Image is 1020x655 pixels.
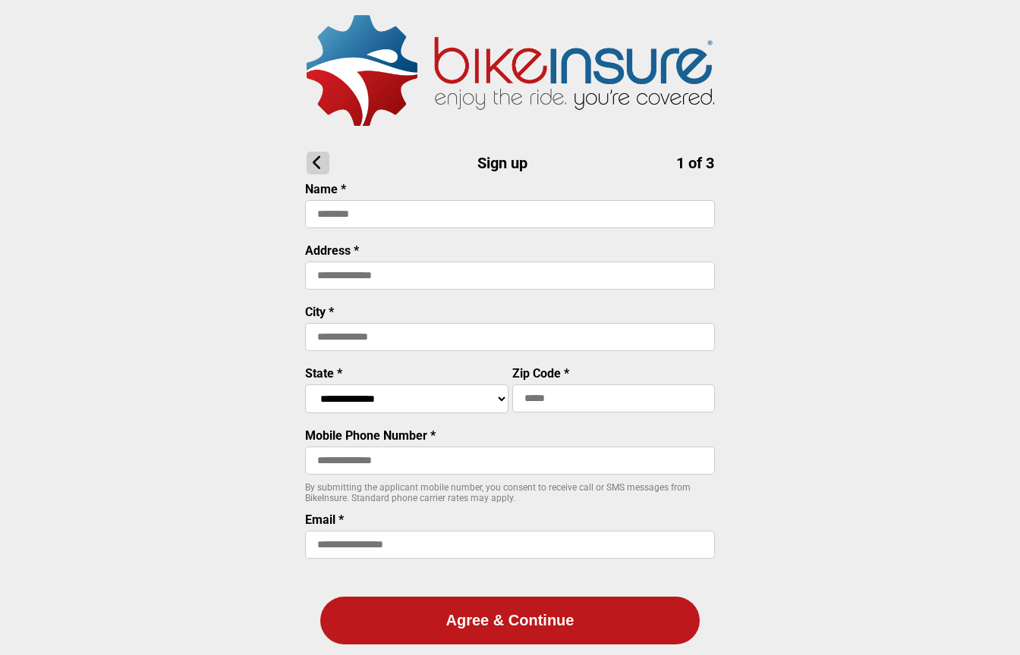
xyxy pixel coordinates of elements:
span: 1 of 3 [676,154,714,172]
label: Name * [305,182,346,196]
label: Mobile Phone Number * [305,428,436,443]
label: Zip Code * [512,366,569,381]
h1: Sign up [307,152,714,174]
label: Email * [305,512,344,527]
label: City * [305,305,334,319]
label: Address * [305,243,359,258]
label: State * [305,366,342,381]
p: By submitting the applicant mobile number, you consent to receive call or SMS messages from BikeI... [305,482,715,503]
button: Agree & Continue [320,597,700,644]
